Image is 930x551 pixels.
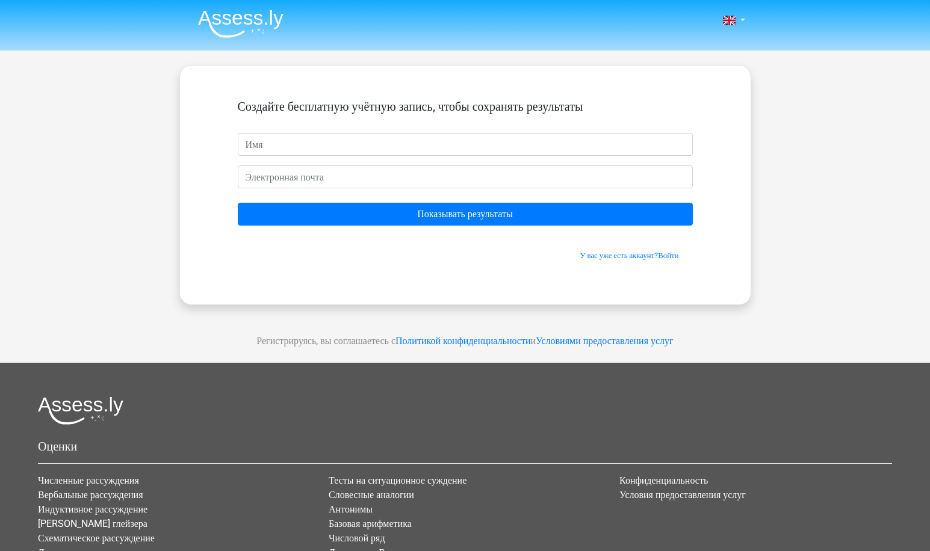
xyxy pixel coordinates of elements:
a: Словесные аналогии [329,489,414,500]
a: Числовой ряд [329,532,385,544]
a: Условия предоставления услуг [619,489,746,500]
ya-tr-span: Войти [658,251,678,260]
input: Имя [238,133,693,156]
ya-tr-span: Создайте бесплатную учётную запись, чтобы сохранять результаты [238,99,583,114]
ya-tr-span: Оценки [38,439,77,454]
a: Индуктивное рассуждение [38,503,147,515]
input: Электронная почта [238,165,693,188]
ya-tr-span: У вас уже есть аккаунт? [580,251,658,260]
img: Оценивающе [198,10,284,38]
img: Оценочный логотип [38,396,123,425]
a: Тесты на ситуационное суждение [329,475,467,486]
a: Вербальные рассуждения [38,489,143,500]
a: Условиями предоставления услуг [536,335,674,346]
a: Антонимы [329,503,373,515]
a: Политикой конфиденциальности [395,335,531,346]
a: Схематическое рассуждение [38,532,155,544]
ya-tr-span: и [531,335,536,346]
a: Численные рассуждения [38,475,139,486]
a: Базовая арифметика [329,518,412,529]
a: У вас уже есть аккаунт?Войти [580,251,678,260]
a: [PERSON_NAME] глейзера [38,518,147,529]
ya-tr-span: Регистрируясь, вы соглашаетесь с [256,335,395,346]
input: Показывать результаты [238,203,693,226]
a: Конфиденциальность [619,475,708,486]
